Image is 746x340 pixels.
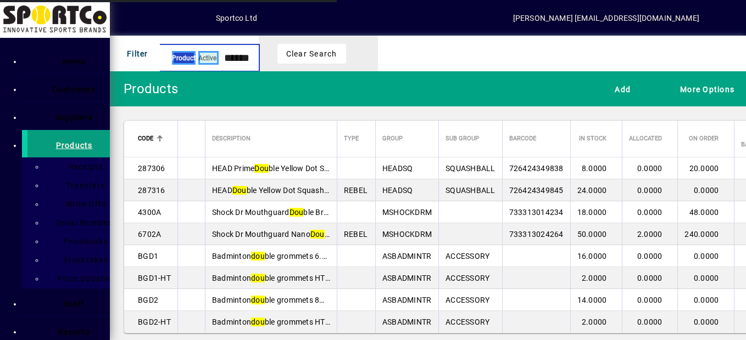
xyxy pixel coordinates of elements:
span: Reports [58,327,90,336]
mat-chip: Activation Status: Active [198,51,219,65]
div: Code [138,133,171,145]
span: 0.0000 [694,186,719,195]
a: Pricebooks [49,232,110,251]
span: Sub Group [446,133,479,145]
span: ASBADMINTR [382,274,432,282]
span: BGD1-HT [138,274,171,282]
span: 0.0000 [694,252,719,260]
span: Badminton ble grommets 8mm spacing 25grm bag [212,296,403,304]
span: 0.0000 [637,318,663,326]
span: ASBADMINTR [382,252,432,260]
span: 50.0000 [577,230,607,239]
a: Stocktakes [49,251,110,269]
span: 2.0000 [637,230,663,239]
span: 2.0000 [582,318,607,326]
span: MSHOCKDRM [382,208,432,217]
span: Home [63,57,86,66]
span: Customers [52,85,96,94]
span: 240.0000 [684,230,719,239]
a: Write Offs [49,195,110,213]
span: Write Offs [59,200,107,208]
span: Transfers [60,181,105,190]
span: 0.0000 [694,296,719,304]
span: 0.0000 [694,274,719,282]
span: Stocktakes [57,256,108,264]
span: 0.0000 [637,186,663,195]
span: Products [56,141,93,150]
button: Add [606,79,633,99]
span: 287316 [138,186,165,195]
a: Customers [27,74,110,101]
em: dou [251,274,265,282]
a: Receipts [49,157,110,176]
span: 8.0000 [582,164,607,173]
span: 0.0000 [637,208,663,217]
span: Serial Numbers [48,218,116,227]
span: Price Updates [51,274,114,283]
span: ACCESSORY [446,296,489,304]
span: Product [172,52,196,65]
div: In Stock [577,133,617,145]
button: Clear [352,41,378,67]
span: 0.0000 [694,318,719,326]
span: REBEL [344,186,368,195]
div: [PERSON_NAME] [EMAIL_ADDRESS][DOMAIN_NAME] [513,9,699,27]
em: Dou [232,186,247,195]
button: Clear [277,44,346,64]
span: BGD1 [138,252,158,260]
div: Group [382,133,432,145]
span: ACCESSORY [446,274,489,282]
a: Serial Numbers [49,213,110,232]
span: SQUASHBALL [446,186,496,195]
div: Barcode [509,133,564,145]
span: Badminton ble grommets HT 6.5mm spacing 25grm bag [212,274,422,282]
span: SQUASHBALL [446,164,496,173]
span: Type [344,133,359,145]
span: Description [212,133,250,145]
em: Dou [310,230,325,239]
span: 2.0000 [582,274,607,282]
span: 0.0000 [637,252,663,260]
span: Receipts [62,162,103,171]
span: Code [138,133,153,145]
em: dou [251,252,265,260]
a: Products [22,130,110,157]
span: Add [609,80,631,98]
div: Sub Group [446,133,496,145]
div: On Order [684,133,728,145]
div: Type [344,133,369,145]
span: 0.0000 [637,296,663,304]
span: Filter [121,44,148,63]
button: Profile [181,8,216,28]
span: BGD2-HT [138,318,171,326]
button: Filter [119,44,151,64]
span: HEAD ble Yellow Dot Squash Ball 3-Ball Pk [212,186,372,195]
a: Home [27,46,110,73]
span: Staff [64,299,84,308]
span: 726424349845 [509,186,564,195]
span: On Order [689,133,719,145]
div: Description [212,133,330,145]
span: HEAD Prime ble Yellow Dot Squash Ball Dozen [212,164,385,173]
button: More Options [672,79,737,99]
span: 0.0000 [637,274,663,282]
span: BGD2 [138,296,158,304]
a: Knowledge Base [710,2,732,38]
span: In Stock [579,133,606,145]
span: Active [198,54,216,62]
span: Badminton ble grommets 6.5mm spacing 25grm bag [212,252,410,260]
span: 4300A [138,208,161,217]
em: Dou [254,164,269,173]
button: Add [146,8,181,28]
span: REBEL [344,230,368,239]
span: Shock Dr Mouthguard ble Braces Adult Blue [212,208,378,217]
span: 16.0000 [577,252,607,260]
span: Group [382,133,403,145]
span: ACCESSORY [446,252,489,260]
span: Shock Dr Mouthguard Nano ble Fight White r [212,230,381,239]
span: 6702A [138,230,161,239]
span: HEADSQ [382,164,413,173]
em: dou [251,296,265,304]
div: Products [118,80,178,98]
span: HEADSQ [382,186,413,195]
